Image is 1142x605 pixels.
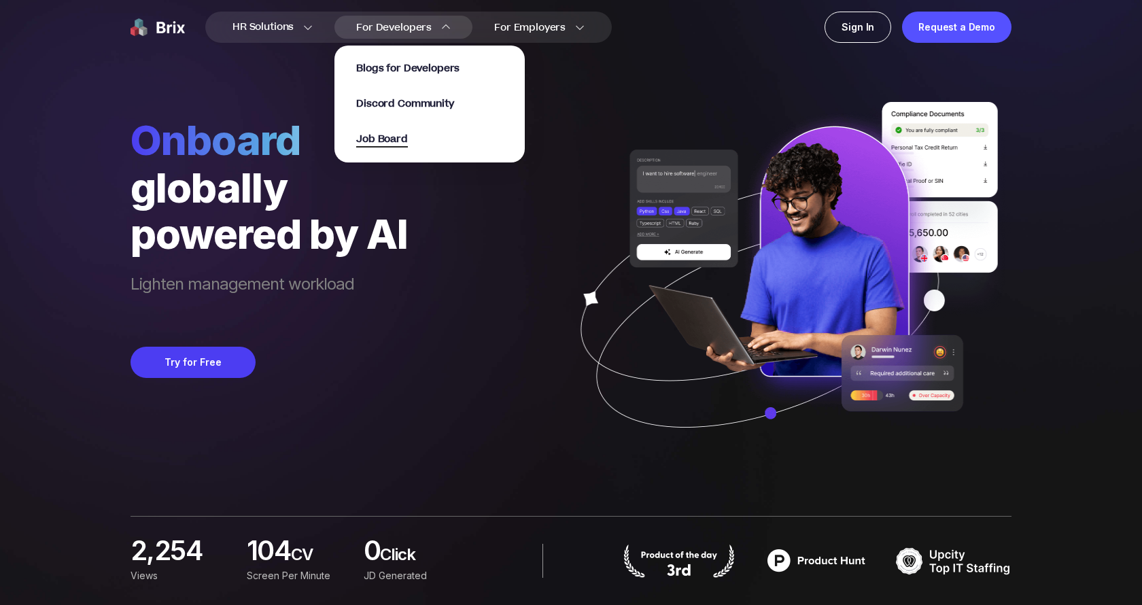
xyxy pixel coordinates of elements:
div: screen per minute [247,568,347,583]
a: Sign In [825,12,891,43]
span: CV [291,544,347,571]
img: ai generate [556,102,1011,468]
span: Job Board [356,132,408,148]
div: Views [131,568,230,583]
span: Discord Community [356,97,453,111]
img: TOP IT STAFFING [896,544,1011,578]
div: powered by AI [131,211,408,257]
span: Click [380,544,464,571]
span: Blogs for Developers [356,61,460,75]
span: For Employers [494,20,566,35]
a: Discord Community [356,96,453,111]
span: 2,254 [131,538,202,561]
span: Lighten management workload [131,273,408,319]
span: 104 [247,538,290,566]
div: JD Generated [364,568,464,583]
div: globally [131,165,408,211]
button: Try for Free [131,347,256,378]
a: Job Board [356,131,408,146]
img: product hunt badge [621,544,737,578]
span: 0 [364,538,380,566]
a: Request a Demo [902,12,1011,43]
span: Onboard [131,116,408,165]
span: For Developers [356,20,432,35]
img: product hunt badge [759,544,874,578]
span: HR Solutions [232,16,294,38]
a: Blogs for Developers [356,60,460,75]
